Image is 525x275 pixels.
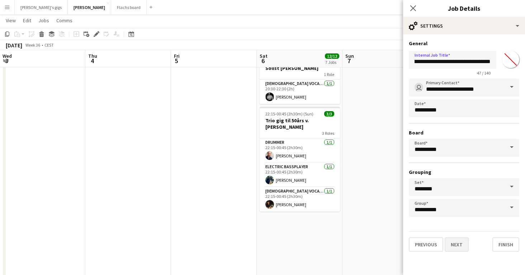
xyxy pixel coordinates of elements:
a: Jobs [36,16,52,25]
a: View [3,16,19,25]
app-job-card: 22:15-00:45 (2h30m) (Sun)3/3Trio gig til 50års v. [PERSON_NAME]3 RolesDrummer1/122:15-00:45 (2h30... [260,107,340,212]
span: Week 36 [24,42,42,48]
app-card-role: Electric Bassplayer1/122:15-00:45 (2h30m)[PERSON_NAME] [260,163,340,187]
a: Comms [53,16,75,25]
button: [PERSON_NAME] [68,0,111,14]
span: Thu [88,53,97,59]
button: Finish [492,237,519,252]
span: Edit [23,17,31,24]
button: [PERSON_NAME]'s gigs [15,0,68,14]
span: Wed [3,53,12,59]
span: Sun [345,53,354,59]
h3: Board [409,129,519,136]
span: 7 [344,57,354,65]
h3: Solist [PERSON_NAME] [260,65,340,71]
span: Sat [260,53,268,59]
div: [DATE] [6,42,22,49]
span: Fri [174,53,180,59]
span: 1 Role [324,72,334,77]
div: 7 Jobs [325,60,339,65]
span: 47 / 140 [471,70,496,76]
span: Jobs [38,17,49,24]
span: 4 [87,57,97,65]
div: CEST [44,42,54,48]
app-card-role: [DEMOGRAPHIC_DATA] Vocal + Guitar1/122:15-00:45 (2h30m)[PERSON_NAME] [260,187,340,212]
button: Previous [409,237,443,252]
h3: Job Details [403,4,525,13]
span: 5 [173,57,180,65]
app-card-role: [DEMOGRAPHIC_DATA] Vocal + Guitar1/120:30-22:30 (2h)[PERSON_NAME] [260,80,340,104]
button: Next [445,237,469,252]
span: 3 Roles [322,131,334,136]
div: Settings [403,17,525,34]
span: 22:15-00:45 (2h30m) (Sun) [265,111,313,117]
span: 6 [259,57,268,65]
app-card-role: Drummer1/122:15-00:45 (2h30m)[PERSON_NAME] [260,138,340,163]
span: 3 [1,57,12,65]
span: 12/12 [325,53,339,59]
span: View [6,17,16,24]
span: Comms [56,17,72,24]
a: Edit [20,16,34,25]
app-job-card: 20:30-22:30 (2h)1/1Solist [PERSON_NAME]1 Role[DEMOGRAPHIC_DATA] Vocal + Guitar1/120:30-22:30 (2h)... [260,54,340,104]
h3: General [409,40,519,47]
h3: Grouping [409,169,519,175]
button: Flachs board [111,0,147,14]
span: 3/3 [324,111,334,117]
h3: Trio gig til 50års v. [PERSON_NAME] [260,117,340,130]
